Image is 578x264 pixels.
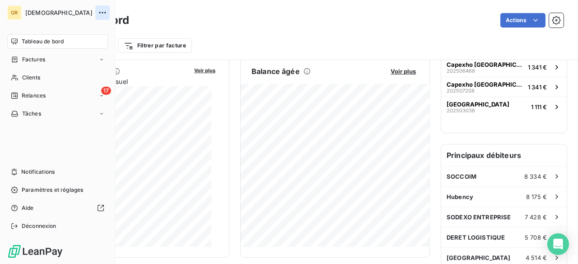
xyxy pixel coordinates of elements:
[447,193,473,200] span: Hubency
[447,81,524,88] span: Capexho [GEOGRAPHIC_DATA]
[447,213,511,221] span: SODEXO ENTREPRISE
[191,66,218,74] button: Voir plus
[22,222,56,230] span: Déconnexion
[447,234,505,241] span: DERET LOGISTIQUE
[528,64,547,71] span: 1 341 €
[526,254,547,261] span: 4 514 €
[194,67,215,74] span: Voir plus
[447,88,475,93] span: 202507208
[22,204,34,212] span: Aide
[441,77,567,97] button: Capexho [GEOGRAPHIC_DATA]2025072081 341 €
[447,101,509,108] span: [GEOGRAPHIC_DATA]
[7,244,63,259] img: Logo LeanPay
[528,83,547,91] span: 1 341 €
[447,108,475,113] span: 202503036
[447,68,475,74] span: 202506468
[547,233,569,255] div: Open Intercom Messenger
[25,9,93,16] span: [DEMOGRAPHIC_DATA]
[7,201,108,215] a: Aide
[525,213,547,221] span: 7 428 €
[22,110,41,118] span: Tâches
[22,37,64,46] span: Tableau de bord
[524,173,547,180] span: 8 334 €
[7,5,22,20] div: GR
[447,61,524,68] span: Capexho [GEOGRAPHIC_DATA]
[500,13,545,28] button: Actions
[118,38,192,53] button: Filtrer par facture
[22,186,83,194] span: Paramètres et réglages
[22,56,45,64] span: Factures
[526,193,547,200] span: 8 175 €
[22,74,40,82] span: Clients
[391,68,416,75] span: Voir plus
[441,144,567,166] h6: Principaux débiteurs
[525,234,547,241] span: 5 708 €
[441,57,567,77] button: Capexho [GEOGRAPHIC_DATA]2025064681 341 €
[447,173,476,180] span: SOCCOIM
[447,254,511,261] span: [GEOGRAPHIC_DATA]
[22,92,46,100] span: Relances
[388,67,419,75] button: Voir plus
[51,77,188,86] span: Chiffre d'affaires mensuel
[441,97,567,116] button: [GEOGRAPHIC_DATA]2025030361 111 €
[531,103,547,111] span: 1 111 €
[252,66,300,77] h6: Balance âgée
[101,87,111,95] span: 17
[21,168,55,176] span: Notifications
